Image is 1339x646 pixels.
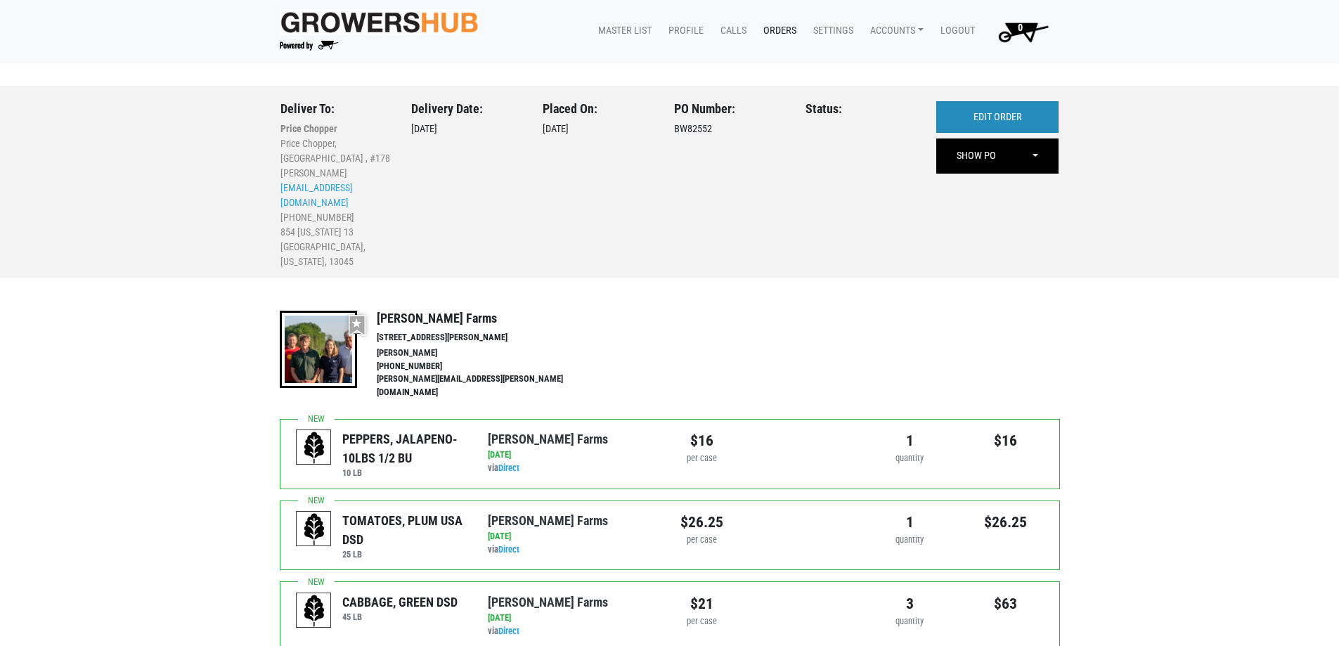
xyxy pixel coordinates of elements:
[342,593,458,612] div: CABBAGE, GREEN DSD
[280,9,479,35] img: original-fc7597fdc6adbb9d0e2ae620e786d1a2.jpg
[1018,22,1023,34] span: 0
[543,101,653,270] div: [DATE]
[806,101,916,117] h3: Status:
[377,311,593,326] h4: [PERSON_NAME] Farms
[377,347,593,360] li: [PERSON_NAME]
[297,430,332,465] img: placeholder-variety-43d6402dacf2d531de610a020419775a.svg
[488,595,608,609] a: [PERSON_NAME] Farms
[872,511,947,534] div: 1
[488,612,659,638] div: via
[297,593,332,628] img: placeholder-variety-43d6402dacf2d531de610a020419775a.svg
[680,534,723,547] div: per case
[297,512,332,547] img: placeholder-variety-43d6402dacf2d531de610a020419775a.svg
[992,18,1054,46] img: Cart
[411,101,522,117] h3: Delivery Date:
[969,511,1044,534] div: $26.25
[802,18,859,44] a: Settings
[488,432,608,446] a: [PERSON_NAME] Farms
[680,593,723,615] div: $21
[498,463,519,473] a: Direct
[377,373,593,399] li: [PERSON_NAME][EMAIL_ADDRESS][PERSON_NAME][DOMAIN_NAME]
[981,18,1060,46] a: 0
[342,429,467,467] div: PEPPERS, JALAPENO- 10LBS 1/2 BU
[488,612,659,625] div: [DATE]
[543,101,653,117] h3: Placed On:
[488,448,659,462] div: [DATE]
[488,448,659,475] div: via
[411,101,522,270] div: [DATE]
[936,101,1059,134] a: EDIT ORDER
[377,331,593,344] li: [STREET_ADDRESS][PERSON_NAME]
[280,240,391,269] li: [GEOGRAPHIC_DATA], [US_STATE], 13045
[377,360,593,373] li: [PHONE_NUMBER]
[587,18,657,44] a: Master List
[969,429,1044,452] div: $16
[895,453,924,463] span: quantity
[680,429,723,452] div: $16
[280,210,391,225] li: [PHONE_NUMBER]
[498,626,519,636] a: Direct
[280,166,391,181] li: [PERSON_NAME]
[895,534,924,545] span: quantity
[752,18,802,44] a: Orders
[280,41,338,51] img: Powered by Big Wheelbarrow
[280,311,357,388] img: thumbnail-8a08f3346781c529aa742b86dead986c.jpg
[938,140,1015,172] a: SHOW PO
[280,101,391,117] h3: Deliver To:
[498,544,519,555] a: Direct
[872,593,947,615] div: 3
[342,612,458,622] h6: 45 LB
[709,18,752,44] a: Calls
[488,513,608,528] a: [PERSON_NAME] Farms
[969,593,1044,615] div: $63
[280,136,391,166] li: Price Chopper, [GEOGRAPHIC_DATA] , #178
[674,101,784,117] h3: PO Number:
[280,182,353,208] a: [EMAIL_ADDRESS][DOMAIN_NAME]
[872,429,947,452] div: 1
[680,452,723,465] div: per case
[342,467,467,478] h6: 10 LB
[342,511,467,549] div: TOMATOES, PLUM USA DSD
[280,123,337,134] b: Price Chopper
[929,18,981,44] a: Logout
[657,18,709,44] a: Profile
[342,549,467,560] h6: 25 LB
[280,225,391,240] li: 854 [US_STATE] 13
[488,530,659,557] div: via
[674,123,712,135] span: BW82552
[895,616,924,626] span: quantity
[680,615,723,628] div: per case
[859,18,929,44] a: Accounts
[680,511,723,534] div: $26.25
[488,530,659,543] div: [DATE]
